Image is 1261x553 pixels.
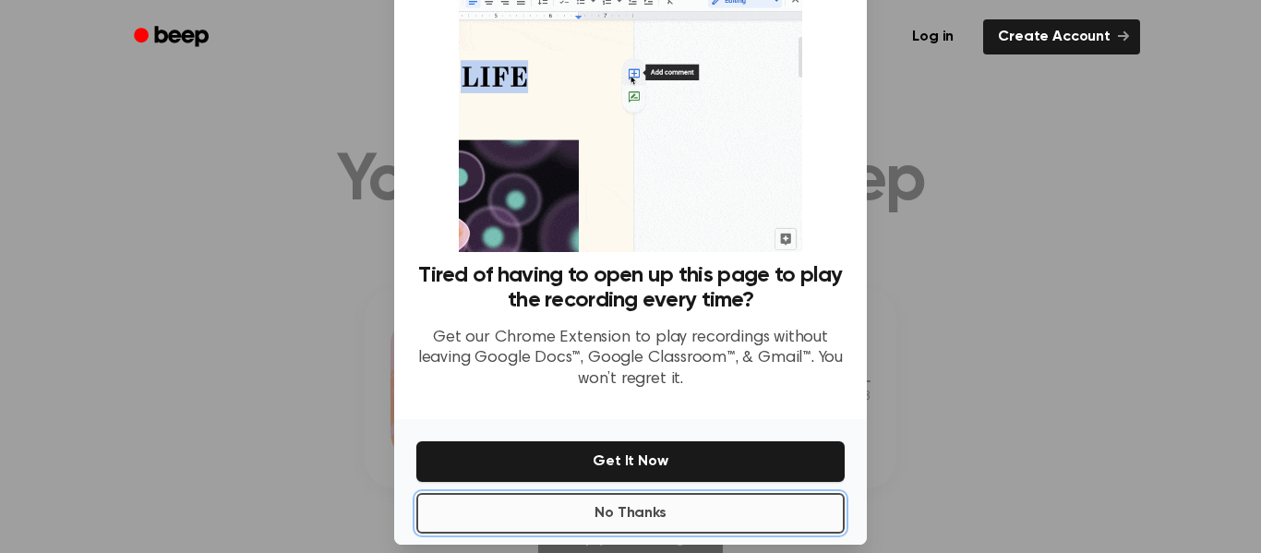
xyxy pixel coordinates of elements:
button: No Thanks [416,493,845,534]
p: Get our Chrome Extension to play recordings without leaving Google Docs™, Google Classroom™, & Gm... [416,328,845,391]
a: Create Account [983,19,1140,54]
h3: Tired of having to open up this page to play the recording every time? [416,263,845,313]
a: Beep [121,19,225,55]
button: Get It Now [416,441,845,482]
a: Log in [894,16,972,58]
